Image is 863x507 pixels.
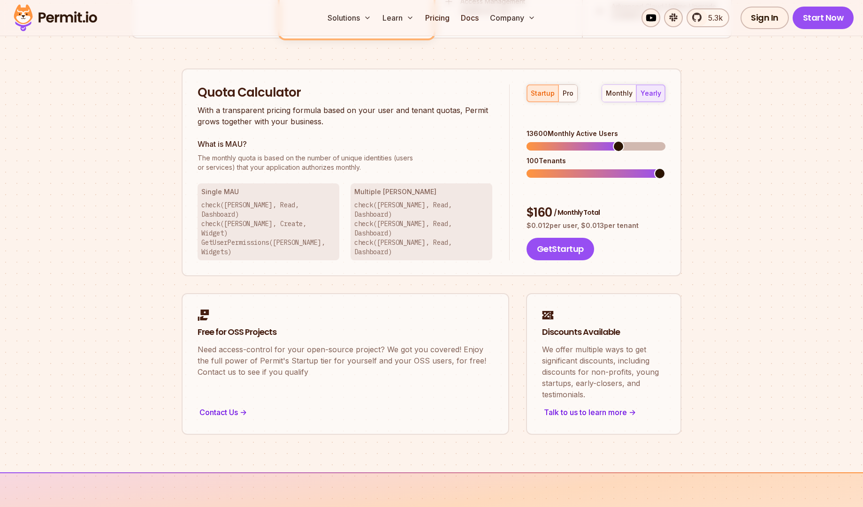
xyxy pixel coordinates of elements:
button: Learn [379,8,418,27]
a: Sign In [741,7,789,29]
p: or services) that your application authorizes monthly. [198,153,492,172]
button: GetStartup [527,238,594,260]
a: Docs [457,8,482,27]
h2: Free for OSS Projects [198,326,493,338]
h2: Discounts Available [542,326,665,338]
a: Free for OSS ProjectsNeed access-control for your open-source project? We got you covered! Enjoy ... [182,293,509,435]
span: -> [629,407,636,418]
a: Start Now [793,7,854,29]
a: Discounts AvailableWe offer multiple ways to get significant discounts, including discounts for n... [526,293,681,435]
button: Solutions [324,8,375,27]
span: -> [240,407,247,418]
div: Talk to us to learn more [542,406,665,419]
div: pro [563,89,573,98]
div: monthly [606,89,633,98]
span: 5.3k [703,12,723,23]
div: Contact Us [198,406,493,419]
img: Permit logo [9,2,101,34]
h3: What is MAU? [198,138,492,150]
div: 100 Tenants [527,156,665,166]
p: With a transparent pricing formula based on your user and tenant quotas, Permit grows together wi... [198,105,492,127]
span: / Monthly Total [554,208,600,217]
span: The monthly quota is based on the number of unique identities (users [198,153,492,163]
h2: Quota Calculator [198,84,492,101]
a: 5.3k [687,8,729,27]
div: $ 160 [527,204,665,221]
div: 13600 Monthly Active Users [527,129,665,138]
p: Need access-control for your open-source project? We got you covered! Enjoy the full power of Per... [198,344,493,378]
a: Pricing [421,8,453,27]
p: We offer multiple ways to get significant discounts, including discounts for non-profits, young s... [542,344,665,400]
p: check([PERSON_NAME], Read, Dashboard) check([PERSON_NAME], Read, Dashboard) check([PERSON_NAME], ... [354,200,489,257]
p: check([PERSON_NAME], Read, Dashboard) check([PERSON_NAME], Create, Widget) GetUserPermissions([PE... [201,200,336,257]
p: $ 0.012 per user, $ 0.013 per tenant [527,221,665,230]
h3: Single MAU [201,187,336,197]
button: Company [486,8,539,27]
h3: Multiple [PERSON_NAME] [354,187,489,197]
